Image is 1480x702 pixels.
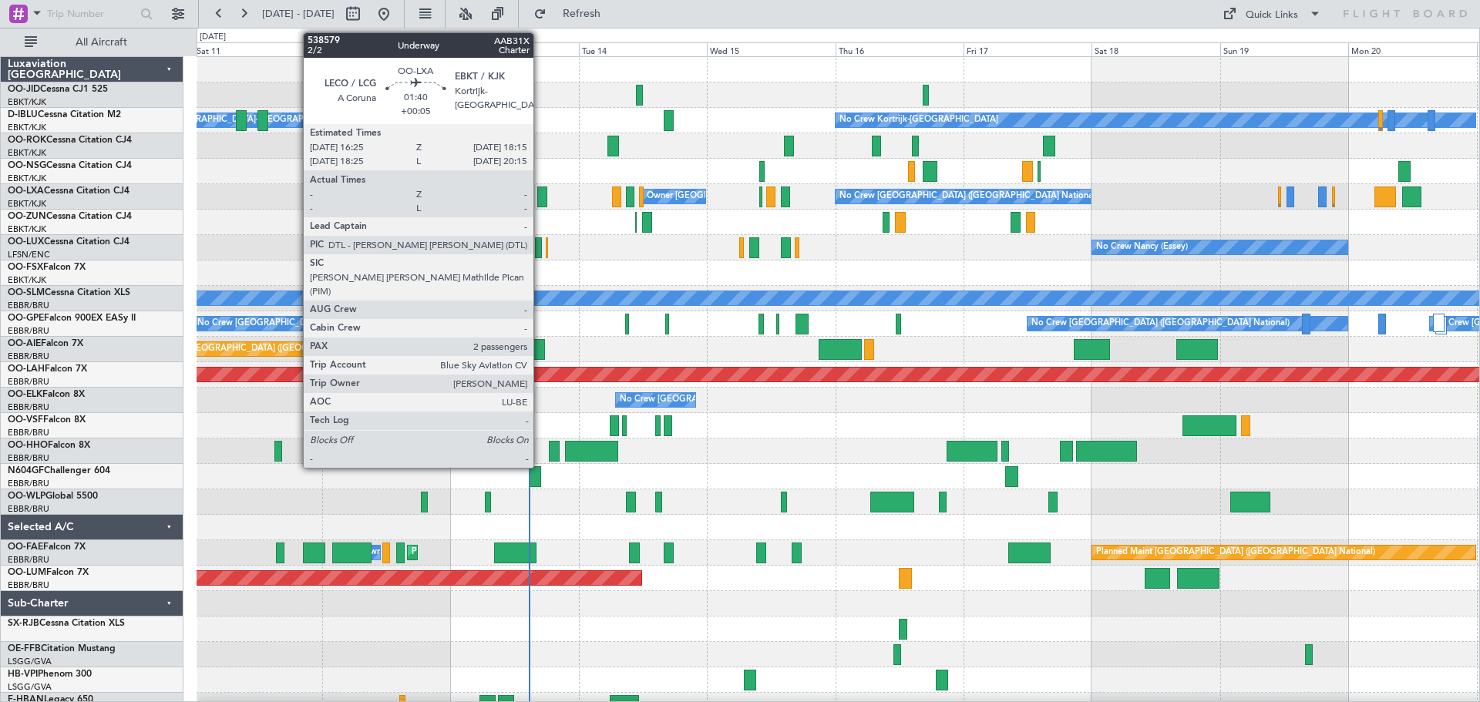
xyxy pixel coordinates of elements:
span: N604GF [8,466,44,475]
a: EBKT/KJK [8,223,46,235]
div: Thu 16 [836,42,964,56]
div: Sun 12 [322,42,450,56]
a: EBKT/KJK [8,173,46,184]
div: Tue 14 [579,42,707,56]
div: Mon 13 [450,42,578,56]
span: OO-LUM [8,568,46,577]
span: OO-SLM [8,288,45,297]
span: OO-AIE [8,339,41,348]
a: OO-HHOFalcon 8X [8,441,90,450]
a: EBBR/BRU [8,579,49,591]
span: Refresh [550,8,614,19]
a: OO-JIDCessna CJ1 525 [8,85,108,94]
a: OO-GPEFalcon 900EX EASy II [8,314,136,323]
span: OO-ELK [8,390,42,399]
div: Sat 18 [1091,42,1219,56]
a: LSGG/GVA [8,681,52,693]
a: OO-ROKCessna Citation CJ4 [8,136,132,145]
a: EBBR/BRU [8,401,49,413]
span: OE-FFB [8,644,41,653]
a: EBKT/KJK [8,198,46,210]
span: OO-LXA [8,186,44,196]
span: OO-HHO [8,441,48,450]
a: OO-WLPGlobal 5500 [8,492,98,501]
span: OO-LAH [8,364,45,374]
div: Owner [GEOGRAPHIC_DATA]-[GEOGRAPHIC_DATA] [647,185,855,208]
a: OO-ZUNCessna Citation CJ4 [8,212,132,221]
div: Planned Maint [GEOGRAPHIC_DATA] ([GEOGRAPHIC_DATA] National) [1096,541,1375,564]
a: EBBR/BRU [8,478,49,489]
span: SX-RJB [8,619,39,628]
a: OO-NSGCessna Citation CJ4 [8,161,132,170]
span: OO-FAE [8,542,43,552]
a: OE-FFBCitation Mustang [8,644,116,653]
div: Quick Links [1246,8,1298,23]
div: Planned Maint [GEOGRAPHIC_DATA] ([GEOGRAPHIC_DATA]) [128,338,371,361]
a: EBBR/BRU [8,325,49,337]
a: HB-VPIPhenom 300 [8,670,92,679]
div: No Crew Kortrijk-[GEOGRAPHIC_DATA] [839,109,998,132]
div: Sun 19 [1220,42,1348,56]
span: OO-WLP [8,492,45,501]
span: OO-VSF [8,415,43,425]
div: No Crew [GEOGRAPHIC_DATA] ([GEOGRAPHIC_DATA] National) [839,185,1098,208]
a: EBBR/BRU [8,503,49,515]
a: EBBR/BRU [8,300,49,311]
a: OO-SLMCessna Citation XLS [8,288,130,297]
button: Refresh [526,2,619,26]
span: [DATE] - [DATE] [262,7,335,21]
a: LFSN/ENC [8,249,50,260]
a: EBBR/BRU [8,376,49,388]
div: Sat 11 [193,42,321,56]
span: HB-VPI [8,670,38,679]
div: [DATE] [200,31,226,44]
a: OO-ELKFalcon 8X [8,390,85,399]
span: OO-JID [8,85,40,94]
a: OO-LUMFalcon 7X [8,568,89,577]
button: All Aircraft [17,30,167,55]
div: No Crew [GEOGRAPHIC_DATA] ([GEOGRAPHIC_DATA] National) [197,312,456,335]
a: EBBR/BRU [8,554,49,566]
a: OO-LUXCessna Citation CJ4 [8,237,129,247]
a: LSGG/GVA [8,656,52,667]
span: All Aircraft [40,37,163,48]
a: EBBR/BRU [8,427,49,438]
a: EBBR/BRU [8,452,49,464]
div: Planned Maint Melsbroek Air Base [412,541,547,564]
a: D-IBLUCessna Citation M2 [8,110,121,119]
button: Quick Links [1215,2,1329,26]
div: No Crew Nancy (Essey) [1096,236,1188,259]
div: No Crew [GEOGRAPHIC_DATA] ([GEOGRAPHIC_DATA] National) [620,388,878,411]
a: EBKT/KJK [8,274,46,286]
a: OO-AIEFalcon 7X [8,339,83,348]
span: OO-ZUN [8,212,46,221]
div: Wed 15 [707,42,835,56]
a: EBKT/KJK [8,122,46,133]
span: OO-LUX [8,237,44,247]
div: Mon 20 [1348,42,1476,56]
a: SX-RJBCessna Citation XLS [8,619,125,628]
a: EBKT/KJK [8,147,46,159]
a: EBBR/BRU [8,351,49,362]
a: OO-LAHFalcon 7X [8,364,87,374]
span: D-IBLU [8,110,38,119]
a: EBKT/KJK [8,96,46,108]
span: OO-NSG [8,161,46,170]
span: OO-ROK [8,136,46,145]
a: OO-FAEFalcon 7X [8,542,86,552]
span: OO-GPE [8,314,44,323]
a: N604GFChallenger 604 [8,466,110,475]
input: Trip Number [47,2,136,25]
a: OO-FSXFalcon 7X [8,263,86,272]
div: No Crew [GEOGRAPHIC_DATA] ([GEOGRAPHIC_DATA] National) [1031,312,1290,335]
a: OO-VSFFalcon 8X [8,415,86,425]
span: OO-FSX [8,263,43,272]
div: Fri 17 [964,42,1091,56]
a: OO-LXACessna Citation CJ4 [8,186,129,196]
